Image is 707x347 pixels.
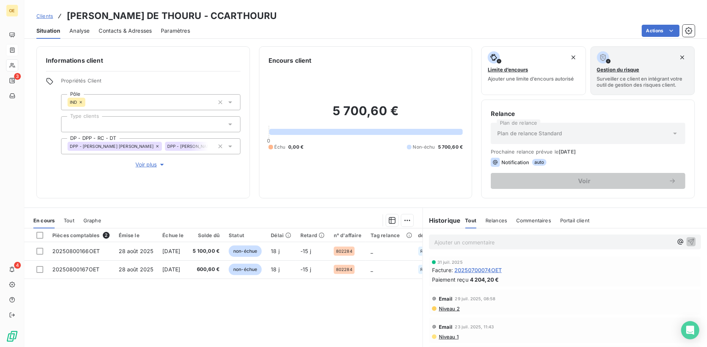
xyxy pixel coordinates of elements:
[229,264,262,275] span: non-échue
[432,276,468,284] span: Paiement reçu
[488,67,528,73] span: Limite d’encours
[119,232,154,238] div: Émise le
[135,161,166,168] span: Voir plus
[70,100,77,105] span: IND
[423,216,461,225] h6: Historique
[481,46,586,95] button: Limite d’encoursAjouter une limite d’encours autorisé
[455,296,496,301] span: 29 juil. 2025, 08:58
[336,267,352,272] span: 802284
[193,247,220,255] span: 5 100,00 €
[36,12,53,20] a: Clients
[437,260,463,265] span: 31 juil. 2025
[119,248,154,254] span: 28 août 2025
[432,266,453,274] span: Facture :
[516,217,551,223] span: Commentaires
[68,121,74,128] input: Ajouter une valeur
[229,246,262,257] span: non-échue
[52,232,110,239] div: Pièces comptables
[465,217,477,223] span: Tout
[229,232,262,238] div: Statut
[162,248,180,254] span: [DATE]
[439,296,453,302] span: Email
[438,334,459,340] span: Niveau 1
[275,144,286,151] span: Échu
[269,103,463,126] h2: 5 700,60 €
[532,159,547,166] span: auto
[597,76,688,88] span: Surveiller ce client en intégrant votre outil de gestion des risques client.
[300,248,311,254] span: -15 j
[681,321,699,339] div: Open Intercom Messenger
[61,78,240,88] span: Propriétés Client
[488,76,574,82] span: Ajouter une limite d’encours autorisé
[288,144,303,151] span: 0,00 €
[300,232,325,238] div: Retard
[61,160,240,169] button: Voir plus
[470,276,499,284] span: 4 204,20 €
[36,27,60,35] span: Situation
[46,56,240,65] h6: Informations client
[271,248,280,254] span: 18 j
[103,232,110,239] span: 2
[167,144,215,149] span: DPP - [PERSON_NAME]
[269,56,312,65] h6: Encours client
[491,173,685,189] button: Voir
[454,266,502,274] span: 20250700074OET
[52,248,100,254] span: 20250800166OET
[491,149,685,155] span: Prochaine relance prévue le
[119,266,154,273] span: 28 août 2025
[418,232,456,238] div: désignation
[371,232,409,238] div: Tag relance
[438,306,460,312] span: Niveau 2
[99,27,152,35] span: Contacts & Adresses
[85,99,91,106] input: Ajouter une valeur
[438,144,463,151] span: 5 700,60 €
[497,130,562,137] span: Plan de relance Standard
[300,266,311,273] span: -15 j
[208,143,214,150] input: Ajouter une valeur
[334,232,361,238] div: n° d'affaire
[560,217,589,223] span: Portail client
[69,27,90,35] span: Analyse
[33,217,55,223] span: En cours
[14,262,21,269] span: 4
[591,46,695,95] button: Gestion du risqueSurveiller ce client en intégrant votre outil de gestion des risques client.
[271,266,280,273] span: 18 j
[559,149,576,155] span: [DATE]
[70,144,154,149] span: DPP - [PERSON_NAME] [PERSON_NAME]
[501,159,529,165] span: Notification
[491,109,685,118] h6: Relance
[413,144,435,151] span: Non-échu
[267,138,270,144] span: 0
[455,325,494,329] span: 23 juil. 2025, 11:43
[36,13,53,19] span: Clients
[193,232,220,238] div: Solde dû
[83,217,101,223] span: Graphe
[64,217,74,223] span: Tout
[485,217,507,223] span: Relances
[67,9,277,23] h3: [PERSON_NAME] DE THOURU - CCARTHOURU
[336,249,352,254] span: 802284
[371,266,373,273] span: _
[439,324,453,330] span: Email
[371,248,373,254] span: _
[642,25,680,37] button: Actions
[162,266,180,273] span: [DATE]
[6,5,18,17] div: OE
[421,249,454,254] span: REFONTE DU SECONDAIRE
[597,67,639,73] span: Gestion du risque
[271,232,291,238] div: Délai
[500,178,669,184] span: Voir
[421,267,454,272] span: REFONTE DU SECONDAIRE
[14,73,21,80] span: 3
[6,330,18,342] img: Logo LeanPay
[162,232,184,238] div: Échue le
[193,266,220,273] span: 600,60 €
[161,27,190,35] span: Paramètres
[52,266,99,273] span: 20250800167OET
